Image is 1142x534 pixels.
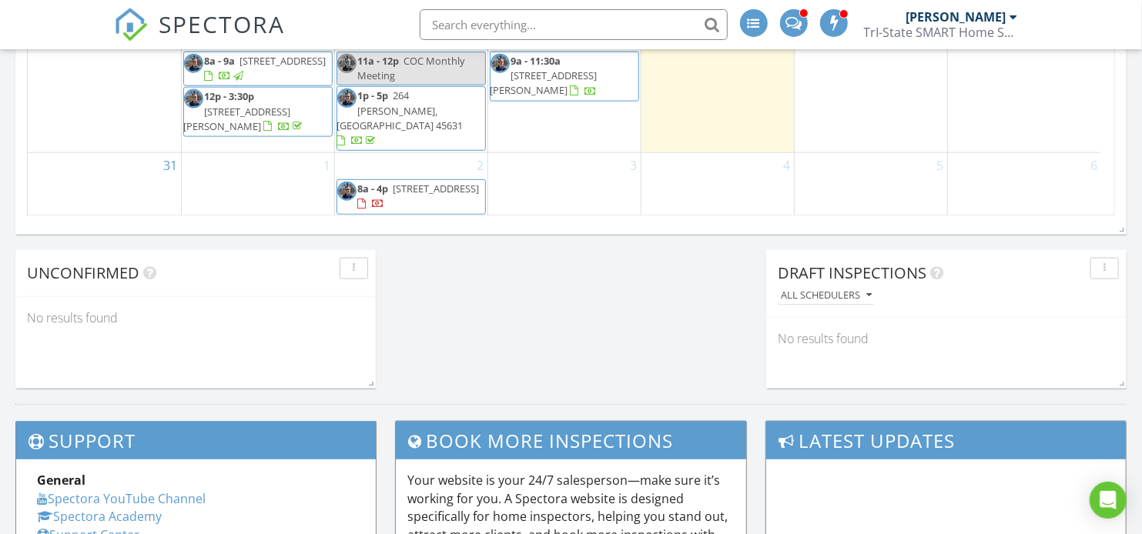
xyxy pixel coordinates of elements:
[181,153,334,216] td: Go to September 1, 2025
[114,8,148,42] img: The Best Home Inspection Software - Spectora
[947,153,1100,216] td: Go to September 6, 2025
[778,262,926,283] span: Draft Inspections
[358,182,389,195] span: 8a - 4p
[181,25,334,153] td: Go to August 25, 2025
[934,153,947,178] a: Go to September 5, 2025
[337,88,464,132] span: 264 [PERSON_NAME], [GEOGRAPHIC_DATA] 45631
[420,9,728,40] input: Search everything...
[183,52,333,86] a: 8a - 9a [STREET_ADDRESS]
[205,89,255,103] span: 12p - 3:30p
[1090,482,1127,519] div: Open Intercom Messenger
[334,153,487,216] td: Go to September 2, 2025
[781,290,872,301] div: All schedulers
[864,25,1018,40] div: TrI-State SMART Home Solutions LLC
[184,105,291,133] span: [STREET_ADDRESS][PERSON_NAME]
[337,179,486,214] a: 8a - 4p [STREET_ADDRESS]
[781,153,794,178] a: Go to September 4, 2025
[205,54,327,82] a: 8a - 9a [STREET_ADDRESS]
[337,182,357,201] img: chris_pic.jpg
[337,88,464,147] a: 1p - 5p 264 [PERSON_NAME], [GEOGRAPHIC_DATA] 45631
[15,297,376,339] div: No results found
[337,54,357,73] img: chris_pic.jpg
[766,318,1127,359] div: No results found
[511,54,561,68] span: 9a - 11:30a
[487,25,641,153] td: Go to August 27, 2025
[37,490,206,507] a: Spectora YouTube Channel
[16,422,376,459] h3: Support
[358,54,400,68] span: 11a - 12p
[358,88,389,102] span: 1p - 5p
[947,25,1100,153] td: Go to August 30, 2025
[27,262,139,283] span: Unconfirmed
[491,68,598,97] span: [STREET_ADDRESS][PERSON_NAME]
[394,182,480,195] span: [STREET_ADDRESS]
[794,153,947,216] td: Go to September 5, 2025
[321,153,334,178] a: Go to September 1, 2025
[358,182,480,210] a: 8a - 4p [STREET_ADDRESS]
[334,25,487,153] td: Go to August 26, 2025
[641,25,794,153] td: Go to August 28, 2025
[184,89,203,108] img: chris_pic.jpg
[240,54,327,68] span: [STREET_ADDRESS]
[487,153,641,216] td: Go to September 3, 2025
[37,509,162,526] a: Spectora Academy
[205,54,236,68] span: 8a - 9a
[906,9,1006,25] div: [PERSON_NAME]
[766,422,1126,459] h3: Latest Updates
[28,25,181,153] td: Go to August 24, 2025
[184,54,203,73] img: chris_pic.jpg
[491,54,598,97] a: 9a - 11:30a [STREET_ADDRESS][PERSON_NAME]
[337,88,357,108] img: chris_pic.jpg
[184,89,306,132] a: 12p - 3:30p [STREET_ADDRESS][PERSON_NAME]
[396,422,746,459] h3: Book More Inspections
[490,52,639,102] a: 9a - 11:30a [STREET_ADDRESS][PERSON_NAME]
[1087,153,1100,178] a: Go to September 6, 2025
[159,8,285,40] span: SPECTORA
[794,25,947,153] td: Go to August 29, 2025
[474,153,487,178] a: Go to September 2, 2025
[183,87,333,137] a: 12p - 3:30p [STREET_ADDRESS][PERSON_NAME]
[358,54,465,82] span: COC Monthly Meeting
[114,21,285,53] a: SPECTORA
[641,153,794,216] td: Go to September 4, 2025
[491,54,510,73] img: chris_pic.jpg
[778,285,875,306] button: All schedulers
[337,86,486,151] a: 1p - 5p 264 [PERSON_NAME], [GEOGRAPHIC_DATA] 45631
[161,153,181,178] a: Go to August 31, 2025
[37,472,85,489] strong: General
[28,153,181,216] td: Go to August 31, 2025
[628,153,641,178] a: Go to September 3, 2025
